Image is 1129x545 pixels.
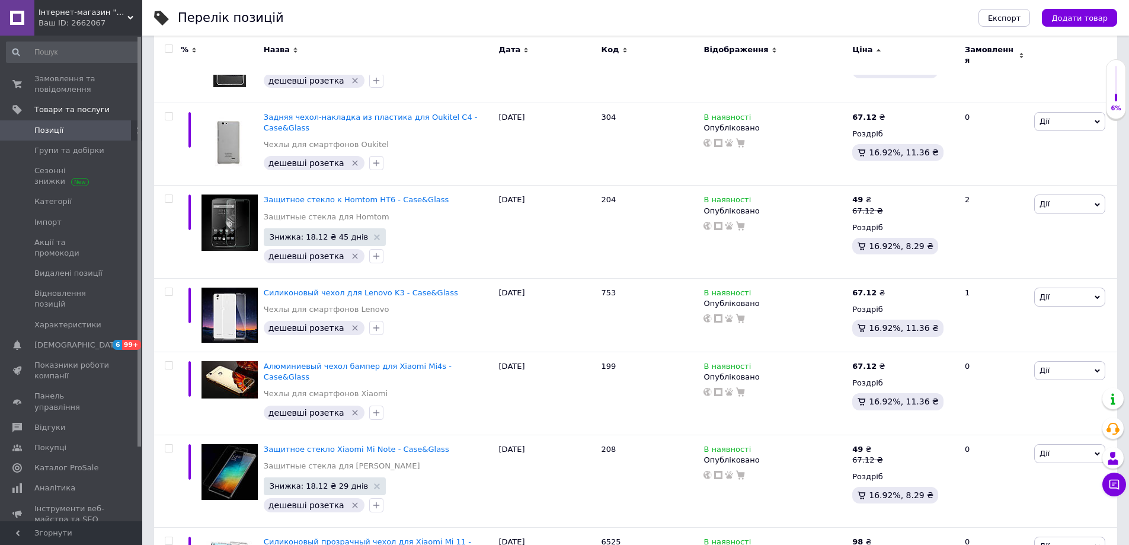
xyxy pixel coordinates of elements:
[264,388,388,399] a: Чехлы для смартфонов Xiaomi
[602,113,616,122] span: 304
[852,445,863,454] b: 49
[852,471,955,482] div: Роздріб
[958,435,1031,528] div: 0
[852,44,872,55] span: Ціна
[34,104,110,115] span: Товари та послуги
[703,372,846,383] div: Опубліковано
[39,18,142,28] div: Ваш ID: 2662067
[958,279,1031,352] div: 1
[703,288,751,301] span: В наявності
[1042,9,1117,27] button: Додати товар
[852,304,955,315] div: Роздріб
[202,361,258,399] img: Алюминиевый чехол бампер для Xiaomi Mi4s - Case&Glass
[202,444,258,501] img: Защитное стекло Xiaomi Mi Note - Case&Glass
[602,445,616,454] span: 208
[958,352,1031,435] div: 0
[350,501,360,510] svg: Видалити мітку
[602,288,616,297] span: 753
[1040,199,1050,208] span: Дії
[350,76,360,85] svg: Видалити мітку
[270,233,368,241] span: Знижка: 18.12 ₴ 45 днів
[270,482,368,490] span: Знижка: 18.12 ₴ 29 днів
[852,378,955,388] div: Роздріб
[202,288,258,343] img: Силиконовый чехол для Lenovo K3 - Case&Glass
[350,323,360,333] svg: Видалити мітку
[113,340,122,350] span: 6
[703,113,751,125] span: В наявності
[852,112,885,123] div: ₴
[869,397,939,406] span: 16.92%, 11.36 ₴
[703,362,751,374] span: В наявності
[264,362,452,381] a: Алюминиевый чехол бампер для Xiaomi Mi4s - Case&Glass
[869,323,939,333] span: 16.92%, 11.36 ₴
[268,76,344,85] span: дешевші розетка
[496,186,599,279] div: [DATE]
[34,288,110,310] span: Відновлення позицій
[34,145,104,156] span: Групи та добірки
[264,304,389,315] a: Чехлы для смартфонов Lenovo
[978,9,1031,27] button: Експорт
[350,408,360,417] svg: Видалити мітку
[496,279,599,352] div: [DATE]
[958,186,1031,279] div: 2
[34,391,110,412] span: Панель управління
[34,165,110,187] span: Сезонні знижки
[499,44,521,55] span: Дата
[852,222,955,233] div: Роздріб
[703,445,751,457] span: В наявності
[34,74,110,95] span: Замовлення та повідомлення
[703,195,751,208] span: В наявності
[34,503,110,525] span: Інструменти веб-майстра та SEO
[264,288,458,297] span: Силиконовый чехол для Lenovo K3 - Case&Glass
[496,435,599,528] div: [DATE]
[703,206,846,216] div: Опубліковано
[703,298,846,309] div: Опубліковано
[34,442,66,453] span: Покупці
[852,195,882,205] div: ₴
[34,422,65,433] span: Відгуки
[869,148,939,157] span: 16.92%, 11.36 ₴
[1040,292,1050,301] span: Дії
[602,195,616,204] span: 204
[122,340,142,350] span: 99+
[852,288,877,297] b: 67.12
[268,501,344,510] span: дешевші розетка
[34,268,103,279] span: Видалені позиції
[34,125,63,136] span: Позиції
[264,195,449,204] span: Защитное стекло к Homtom HT6 - Case&Glass
[264,139,389,150] a: Чехлы для смартфонов Oukitel
[268,158,344,168] span: дешевші розетка
[34,483,75,493] span: Аналітика
[958,103,1031,186] div: 0
[39,7,127,18] span: Інтернет-магазин "Case&Glass"
[703,123,846,133] div: Опубліковано
[1040,366,1050,375] span: Дії
[264,461,420,471] a: Защитные стекла для [PERSON_NAME]
[268,251,344,261] span: дешевші розетка
[202,195,258,251] img: Защитное стекло к Homtom HT6 - Case&Glass
[852,444,882,455] div: ₴
[268,323,344,333] span: дешевші розетка
[264,445,449,454] a: Защитное стекло Xiaomi Mi Note - Case&Glass
[264,44,290,55] span: Назва
[178,12,284,24] div: Перелік позицій
[1102,473,1126,496] button: Чат з покупцем
[264,212,389,222] a: Защитные стекла для Homtom
[34,237,110,259] span: Акції та промокоди
[202,112,258,168] img: Задняя чехол-накладка из пластика для Oukitel С4 - Case&Glass
[496,352,599,435] div: [DATE]
[1051,14,1108,23] span: Додати товар
[6,42,140,63] input: Пошук
[34,217,62,228] span: Імпорт
[496,103,599,186] div: [DATE]
[852,206,882,216] div: 67.12 ₴
[350,251,360,261] svg: Видалити мітку
[264,113,478,132] a: Задняя чехол-накладка из пластика для Oukitel С4 - Case&Glass
[852,361,885,372] div: ₴
[852,195,863,204] b: 49
[1040,449,1050,458] span: Дії
[181,44,188,55] span: %
[988,14,1021,23] span: Експорт
[34,463,98,473] span: Каталог ProSale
